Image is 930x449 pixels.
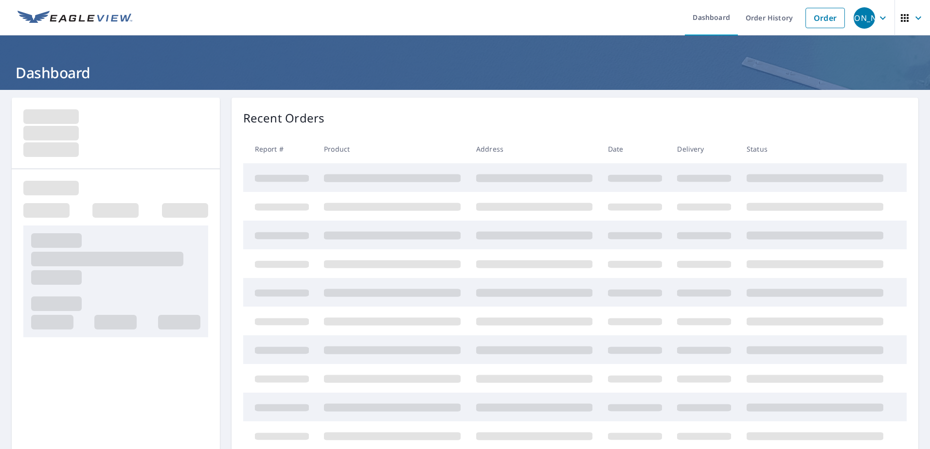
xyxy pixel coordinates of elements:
th: Date [600,135,670,163]
img: EV Logo [18,11,132,25]
div: [PERSON_NAME] [854,7,875,29]
p: Recent Orders [243,109,325,127]
h1: Dashboard [12,63,918,83]
th: Delivery [669,135,739,163]
th: Report # [243,135,317,163]
th: Address [468,135,600,163]
th: Status [739,135,891,163]
th: Product [316,135,468,163]
a: Order [805,8,845,28]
